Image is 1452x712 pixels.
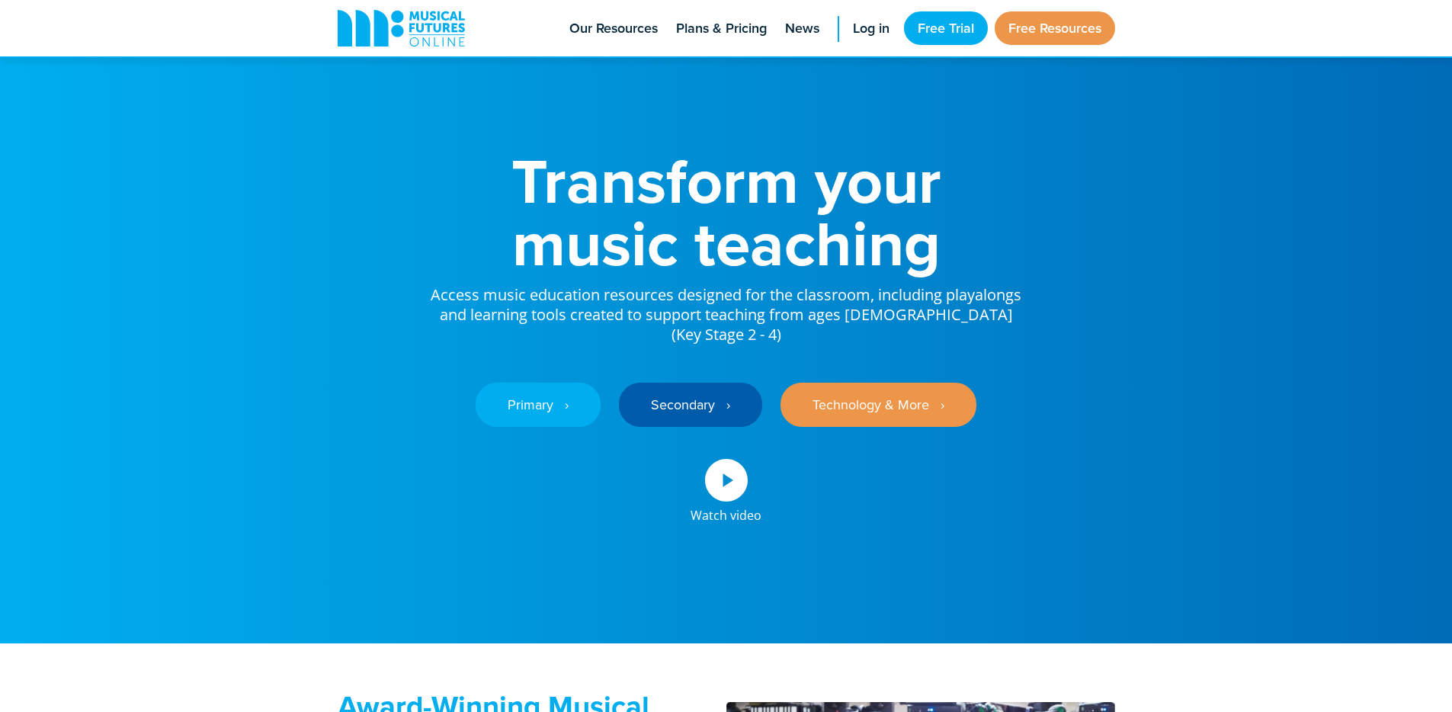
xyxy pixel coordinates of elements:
a: Free Trial [904,11,988,45]
h1: Transform your music teaching [429,149,1024,274]
span: Our Resources [569,18,658,39]
a: Secondary ‎‏‏‎ ‎ › [619,383,762,427]
span: News [785,18,819,39]
div: Watch video [691,502,761,521]
a: Primary ‎‏‏‎ ‎ › [476,383,601,427]
a: Technology & More ‎‏‏‎ ‎ › [780,383,976,427]
span: Log in [853,18,889,39]
a: Free Resources [995,11,1115,45]
span: Plans & Pricing [676,18,767,39]
p: Access music education resources designed for the classroom, including playalongs and learning to... [429,274,1024,345]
